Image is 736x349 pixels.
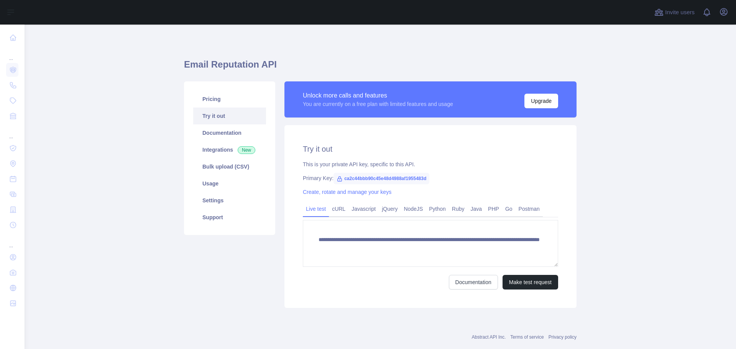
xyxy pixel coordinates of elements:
h2: Try it out [303,144,558,154]
span: New [238,146,255,154]
div: Primary Key: [303,174,558,182]
a: Privacy policy [549,334,577,340]
button: Invite users [653,6,696,18]
a: Abstract API Inc. [472,334,506,340]
a: Java [468,203,485,215]
a: jQuery [379,203,401,215]
div: ... [6,233,18,249]
a: cURL [329,203,348,215]
a: Pricing [193,91,266,108]
a: Postman [516,203,543,215]
div: Unlock more calls and features [303,91,453,100]
a: Create, rotate and manage your keys [303,189,391,195]
a: Settings [193,192,266,209]
a: Live test [303,203,329,215]
button: Upgrade [524,94,558,108]
a: Javascript [348,203,379,215]
a: Documentation [193,124,266,141]
button: Make test request [503,275,558,289]
div: You are currently on a free plan with limited features and usage [303,100,453,108]
div: ... [6,46,18,61]
span: ca2c44bbb90c45e48d4988af1955483d [333,173,429,184]
div: ... [6,124,18,140]
a: Terms of service [510,334,544,340]
a: Support [193,209,266,226]
div: This is your private API key, specific to this API. [303,160,558,168]
a: Documentation [449,275,498,289]
a: Integrations New [193,141,266,158]
a: Go [502,203,516,215]
a: Usage [193,175,266,192]
a: Python [426,203,449,215]
h1: Email Reputation API [184,58,577,77]
a: PHP [485,203,502,215]
a: Bulk upload (CSV) [193,158,266,175]
span: Invite users [665,8,695,17]
a: Try it out [193,108,266,124]
a: NodeJS [401,203,426,215]
a: Ruby [449,203,468,215]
